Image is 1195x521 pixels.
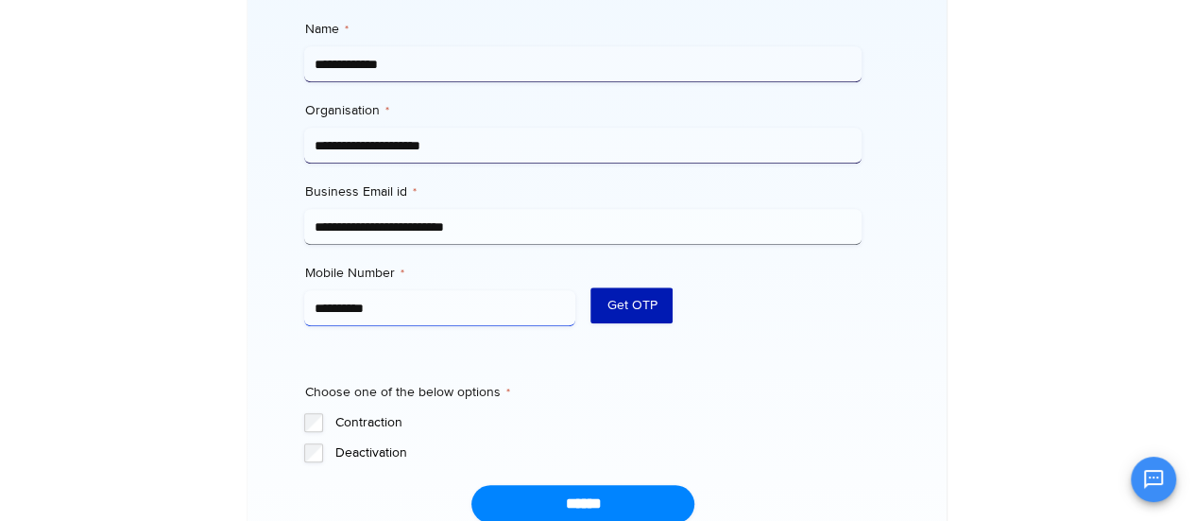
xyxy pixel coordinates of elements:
label: Business Email id [304,182,862,201]
label: Mobile Number [304,264,575,283]
label: Name [304,20,862,39]
legend: Choose one of the below options [304,383,509,402]
button: Open chat [1131,457,1176,502]
button: Get OTP [590,287,673,323]
label: Deactivation [334,443,862,462]
label: Organisation [304,101,862,120]
label: Contraction [334,413,862,432]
